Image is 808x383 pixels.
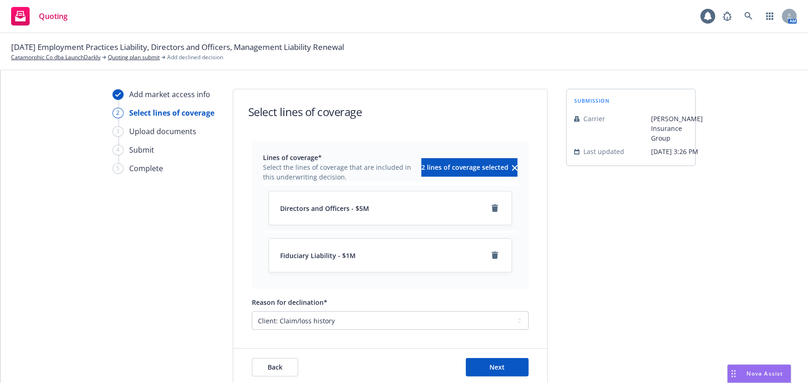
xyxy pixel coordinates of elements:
button: 2 lines of coverage selectedclear selection [421,158,518,177]
span: Reason for declination* [252,298,327,307]
a: remove [489,250,501,261]
span: Lines of coverage* [263,153,416,162]
a: Quoting [7,3,71,29]
div: Upload documents [129,126,196,137]
span: 2 lines of coverage selected [421,163,508,172]
button: Back [252,358,298,377]
div: Submit [129,144,154,155]
div: Add market access info [129,89,210,100]
span: Add declined decision [167,53,223,62]
span: Nova Assist [747,370,783,377]
span: submission [574,97,610,105]
div: Drag to move [728,365,739,383]
span: Fiduciary Liability - $1M [280,251,356,260]
button: Nova Assist [727,364,791,383]
span: Back [268,363,282,371]
h1: Select lines of coverage [248,104,362,119]
a: Switch app [761,7,779,25]
div: 5 [113,163,124,174]
button: Next [466,358,529,377]
div: 3 [113,126,124,137]
svg: clear selection [512,165,518,171]
span: Carrier [583,114,605,124]
div: Complete [129,163,163,174]
a: Report a Bug [718,7,737,25]
span: [DATE] 3:26 PM [651,147,703,156]
a: remove [489,203,501,214]
a: Search [739,7,758,25]
div: 2 [113,108,124,118]
a: Catamorphic Co dba LaunchDarkly [11,53,100,62]
span: Select the lines of coverage that are included in this underwriting decision. [263,162,416,182]
span: Next [490,363,505,371]
span: [PERSON_NAME] Insurance Group [651,114,703,143]
span: Last updated [583,147,624,156]
span: Directors and Officers - $5M [280,204,369,213]
a: Quoting plan submit [108,53,160,62]
div: Select lines of coverage [129,107,214,118]
span: Quoting [39,12,68,20]
span: [DATE] Employment Practices Liability, Directors and Officers, Management Liability Renewal [11,41,344,53]
div: 4 [113,145,124,155]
